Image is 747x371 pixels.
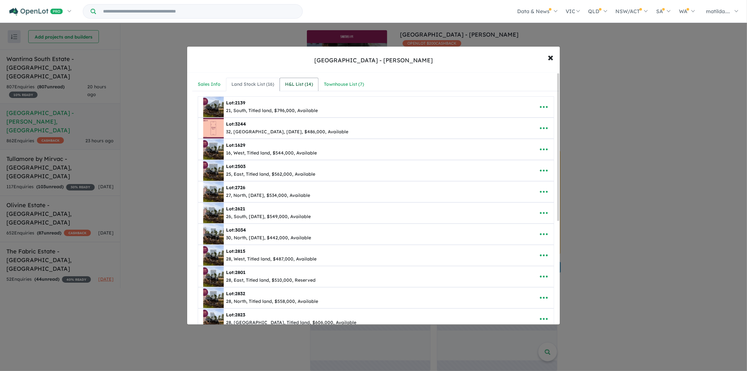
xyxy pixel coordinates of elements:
span: matilda.... [706,8,730,14]
b: Lot: [226,269,246,275]
span: 3244 [235,121,246,127]
img: Smiths%20Lane%20Estate%20-%20Clyde%20North%20-%20Lot%202823___1756192302.png [203,309,224,329]
span: 1629 [235,142,246,148]
b: Lot: [226,291,246,296]
div: H&L List ( 14 ) [285,81,313,88]
img: Smiths%20Lane%20Estate%20-%20Clyde%20North%20-%20Lot%202801___1756192232.png [203,266,224,287]
span: 2801 [235,269,246,275]
span: 2139 [235,100,246,106]
span: 2726 [235,185,246,190]
img: Openlot PRO Logo White [9,8,63,16]
div: 28, East, Titled land, $510,000, Reserved [226,277,316,284]
span: 3034 [235,227,246,233]
img: Smiths%20Lane%20Estate%20-%20Clyde%20North%20-%20Lot%203244___1751847484.jpg [203,118,224,138]
img: Smiths%20Lane%20Estate%20-%20Clyde%20North%20-%20Lot%202621___1750394483.png [203,203,224,223]
span: 2823 [235,312,246,318]
b: Lot: [226,312,246,318]
span: 2832 [235,291,246,296]
div: Townhouse List ( 7 ) [324,81,364,88]
b: Lot: [226,100,246,106]
div: 16, West, Titled land, $544,000, Available [226,149,317,157]
b: Lot: [226,248,246,254]
img: Smiths%20Lane%20Estate%20-%20Clyde%20North%20-%20Lot%203034___1749176951.jpg [203,224,224,244]
div: 28, [GEOGRAPHIC_DATA], Titled land, $606,000, Available [226,319,357,327]
span: 2503 [235,163,246,169]
img: Smiths%20Lane%20Estate%20-%20Clyde%20North%20-%20Lot%201629___1756192087.png [203,139,224,160]
div: Land Stock List ( 16 ) [231,81,274,88]
div: [GEOGRAPHIC_DATA] - [PERSON_NAME] [314,56,433,65]
img: Smiths%20Lane%20Estate%20-%20Clyde%20North%20-%20Lot%202503___1756192132.png [203,160,224,181]
img: Smiths%20Lane%20Estate%20-%20Clyde%20North%20-%20Lot%202726___1750394434.png [203,181,224,202]
input: Try estate name, suburb, builder or developer [97,4,301,18]
div: 30, North, [DATE], $442,000, Available [226,234,311,242]
b: Lot: [226,163,246,169]
img: Smiths%20Lane%20Estate%20-%20Clyde%20North%20-%20Lot%202139___1756192055.png [203,97,224,117]
div: 32, [GEOGRAPHIC_DATA], [DATE], $486,000, Available [226,128,349,136]
b: Lot: [226,121,246,127]
div: 28, West, Titled land, $487,000, Available [226,255,317,263]
b: Lot: [226,227,246,233]
div: 21, South, Titled land, $796,000, Available [226,107,318,115]
div: 27, North, [DATE], $534,000, Available [226,192,310,199]
div: 26, South, [DATE], $549,000, Available [226,213,311,221]
div: 28, North, Titled land, $558,000, Available [226,298,318,305]
span: × [548,50,553,64]
img: Smiths%20Lane%20Estate%20-%20Clyde%20North%20-%20Lot%202815___1756192167.png [203,245,224,266]
span: 2621 [235,206,246,212]
b: Lot: [226,185,246,190]
div: Sales Info [198,81,221,88]
b: Lot: [226,206,246,212]
b: Lot: [226,142,246,148]
span: 2815 [235,248,246,254]
img: Smiths%20Lane%20Estate%20-%20Clyde%20North%20-%20Lot%202832___1756192266.png [203,287,224,308]
div: 25, East, Titled land, $562,000, Available [226,171,316,178]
